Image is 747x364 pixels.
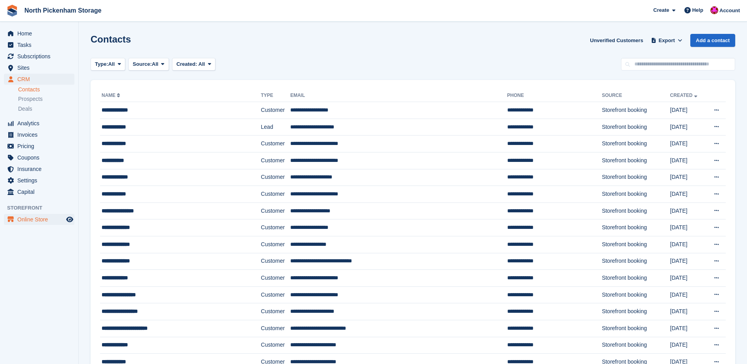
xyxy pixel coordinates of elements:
[670,202,706,219] td: [DATE]
[17,62,65,73] span: Sites
[261,270,291,287] td: Customer
[602,102,670,119] td: Storefront booking
[261,102,291,119] td: Customer
[18,105,74,113] a: Deals
[690,34,735,47] a: Add a contact
[261,303,291,320] td: Customer
[261,186,291,203] td: Customer
[659,37,675,45] span: Export
[261,136,291,152] td: Customer
[18,95,43,103] span: Prospects
[4,163,74,175] a: menu
[4,62,74,73] a: menu
[602,202,670,219] td: Storefront booking
[670,337,706,354] td: [DATE]
[17,74,65,85] span: CRM
[602,152,670,169] td: Storefront booking
[261,253,291,270] td: Customer
[17,163,65,175] span: Insurance
[692,6,703,14] span: Help
[670,286,706,303] td: [DATE]
[4,129,74,140] a: menu
[17,141,65,152] span: Pricing
[670,119,706,136] td: [DATE]
[7,204,78,212] span: Storefront
[602,286,670,303] td: Storefront booking
[21,4,105,17] a: North Pickenham Storage
[719,7,740,15] span: Account
[670,320,706,337] td: [DATE]
[4,214,74,225] a: menu
[587,34,646,47] a: Unverified Customers
[4,39,74,50] a: menu
[670,186,706,203] td: [DATE]
[261,219,291,236] td: Customer
[261,320,291,337] td: Customer
[602,337,670,354] td: Storefront booking
[602,320,670,337] td: Storefront booking
[108,60,115,68] span: All
[133,60,152,68] span: Source:
[602,186,670,203] td: Storefront booking
[198,61,205,67] span: All
[17,129,65,140] span: Invoices
[172,58,215,71] button: Created: All
[102,93,122,98] a: Name
[602,136,670,152] td: Storefront booking
[17,152,65,163] span: Coupons
[602,303,670,320] td: Storefront booking
[261,202,291,219] td: Customer
[17,39,65,50] span: Tasks
[653,6,669,14] span: Create
[290,89,507,102] th: Email
[670,102,706,119] td: [DATE]
[261,236,291,253] td: Customer
[670,236,706,253] td: [DATE]
[670,219,706,236] td: [DATE]
[17,28,65,39] span: Home
[4,28,74,39] a: menu
[261,152,291,169] td: Customer
[670,136,706,152] td: [DATE]
[261,119,291,136] td: Lead
[18,95,74,103] a: Prospects
[670,303,706,320] td: [DATE]
[602,270,670,287] td: Storefront booking
[4,74,74,85] a: menu
[176,61,197,67] span: Created:
[18,105,32,113] span: Deals
[91,58,125,71] button: Type: All
[710,6,718,14] img: Dylan Taylor
[152,60,159,68] span: All
[670,253,706,270] td: [DATE]
[602,169,670,186] td: Storefront booking
[4,118,74,129] a: menu
[128,58,169,71] button: Source: All
[4,152,74,163] a: menu
[602,89,670,102] th: Source
[4,186,74,197] a: menu
[670,93,699,98] a: Created
[507,89,602,102] th: Phone
[602,253,670,270] td: Storefront booking
[261,89,291,102] th: Type
[4,51,74,62] a: menu
[4,175,74,186] a: menu
[670,270,706,287] td: [DATE]
[670,152,706,169] td: [DATE]
[261,286,291,303] td: Customer
[6,5,18,17] img: stora-icon-8386f47178a22dfd0bd8f6a31ec36ba5ce8667c1dd55bd0f319d3a0aa187defe.svg
[17,186,65,197] span: Capital
[91,34,131,45] h1: Contacts
[17,118,65,129] span: Analytics
[4,141,74,152] a: menu
[602,236,670,253] td: Storefront booking
[17,175,65,186] span: Settings
[17,214,65,225] span: Online Store
[670,169,706,186] td: [DATE]
[95,60,108,68] span: Type:
[649,34,684,47] button: Export
[65,215,74,224] a: Preview store
[261,169,291,186] td: Customer
[602,119,670,136] td: Storefront booking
